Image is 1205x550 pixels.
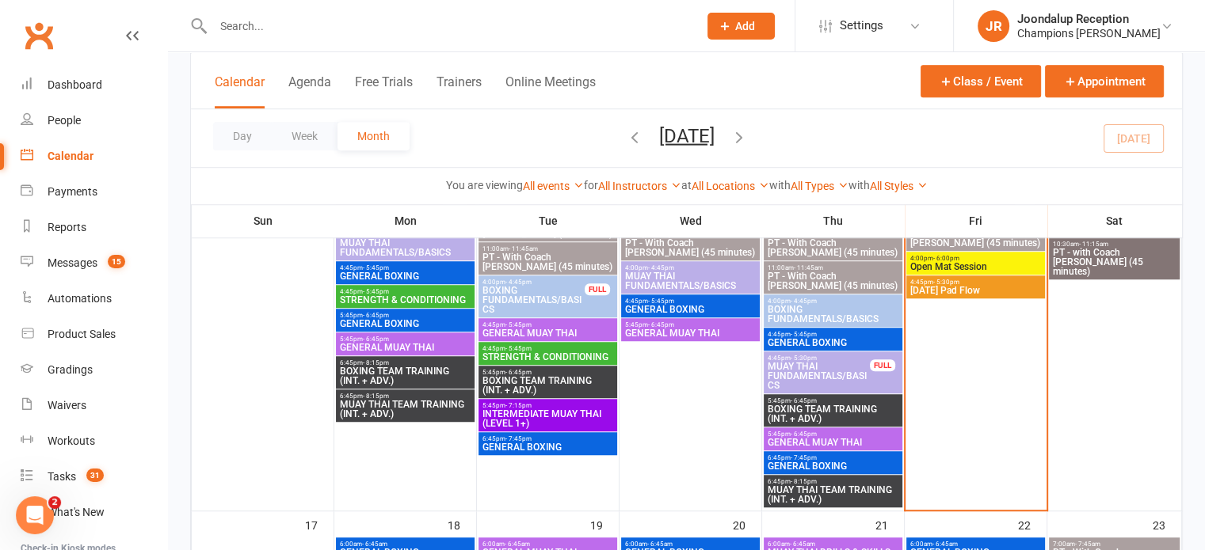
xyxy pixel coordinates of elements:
span: 4:45pm [339,288,471,295]
div: 18 [448,511,476,537]
a: Calendar [21,138,167,174]
th: Tue [477,204,620,237]
div: 22 [1018,511,1047,537]
span: - 4:45pm [791,298,817,305]
div: 19 [590,511,619,537]
span: GENERAL MUAY THAI [624,328,757,338]
span: GENERAL MUAY THAI [339,343,471,352]
span: MUAY THAI FUNDAMENTALS/BASICS [339,238,471,257]
span: BOXING TEAM TRAINING (INT. + ADV.) [482,376,614,395]
a: All Styles [870,180,928,192]
span: 5:45pm [339,312,471,319]
span: - 6:45pm [648,321,674,328]
span: 4:00pm [482,279,585,286]
span: 6:00am [482,541,614,548]
span: - 5:45pm [505,345,532,352]
span: - 11:45am [794,264,823,271]
button: [DATE] [659,124,715,146]
button: Month [337,122,410,150]
button: Week [272,122,337,150]
span: 4:45pm [339,264,471,271]
div: FULL [870,359,895,371]
strong: for [584,179,598,192]
div: Tasks [48,470,76,483]
span: 6:00am [339,541,471,548]
span: 4:00pm [624,264,757,271]
span: 11:00am [767,264,899,271]
a: Gradings [21,352,167,388]
div: 21 [875,511,904,537]
span: 6:00am [767,541,899,548]
a: Tasks 31 [21,459,167,495]
span: - 5:45pm [791,331,817,338]
span: - 5:45pm [363,264,389,271]
div: FULL [585,283,610,295]
span: - 8:15pm [363,359,389,366]
div: Workouts [48,434,95,447]
span: 5:45pm [482,402,614,409]
a: Messages 15 [21,245,167,281]
span: - 6:45pm [363,336,389,343]
span: BOXING FUNDAMENTALS/BASICS [482,286,585,314]
span: 5:45pm [624,321,757,328]
span: 4:00pm [909,255,1042,262]
span: STRENGTH & CONDITIONING [482,352,614,362]
span: 6:00am [909,541,1042,548]
span: GENERAL BOXING [767,338,899,347]
span: - 6:45pm [791,431,817,438]
span: MUAY THAI TEAM TRAINING (INT. + ADV.) [339,400,471,419]
button: Free Trials [355,74,413,108]
div: Messages [48,256,97,269]
th: Fri [905,204,1047,237]
span: - 6:45am [362,541,387,548]
span: PT - With Coach [PERSON_NAME] (45 minutes) [482,252,614,271]
a: Product Sales [21,317,167,352]
th: Sat [1047,204,1182,237]
span: PT - With Coach [PERSON_NAME] (45 minutes) [624,238,757,257]
span: 4:00pm [767,298,899,305]
div: Calendar [48,150,93,162]
a: What's New [21,495,167,530]
span: Open Mat Session [909,262,1042,271]
button: Trainers [437,74,482,108]
span: - 8:15pm [791,478,817,485]
a: Waivers [21,388,167,423]
span: 4:45pm [767,355,871,362]
a: Automations [21,281,167,317]
span: 15 [108,255,125,268]
a: All Instructors [598,180,681,192]
span: 5:45pm [767,397,899,404]
span: GENERAL BOXING [624,305,757,314]
span: 4:45pm [482,345,614,352]
span: STRENGTH & CONDITIONING [339,295,471,305]
span: - 11:15am [1079,241,1108,248]
span: 6:45pm [767,454,899,461]
div: Dashboard [48,78,102,91]
th: Sun [192,204,334,237]
span: PT - With Coach [PERSON_NAME] (45 minutes) [909,229,1042,248]
span: BOXING TEAM TRAINING (INT. + ADV.) [767,404,899,423]
div: Payments [48,185,97,198]
strong: with [848,179,870,192]
span: - 6:45am [790,541,815,548]
span: Settings [840,8,883,44]
div: JR [978,10,1009,42]
span: PT - with Coach [PERSON_NAME] (45 minutes) [1052,248,1177,276]
span: [DATE] Pad Flow [909,286,1042,295]
div: What's New [48,506,105,518]
span: - 5:45pm [363,288,389,295]
span: 6:45pm [339,359,471,366]
div: 23 [1153,511,1181,537]
th: Thu [762,204,905,237]
button: Add [707,13,775,40]
span: 11:00am [482,245,614,252]
a: All events [523,180,584,192]
span: - 7:15pm [505,402,532,409]
span: - 6:45pm [505,369,532,376]
span: Add [735,20,755,32]
span: 4:45pm [909,279,1042,286]
div: Automations [48,292,112,305]
span: 6:45pm [767,478,899,485]
a: All Types [791,180,848,192]
div: 20 [733,511,761,537]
